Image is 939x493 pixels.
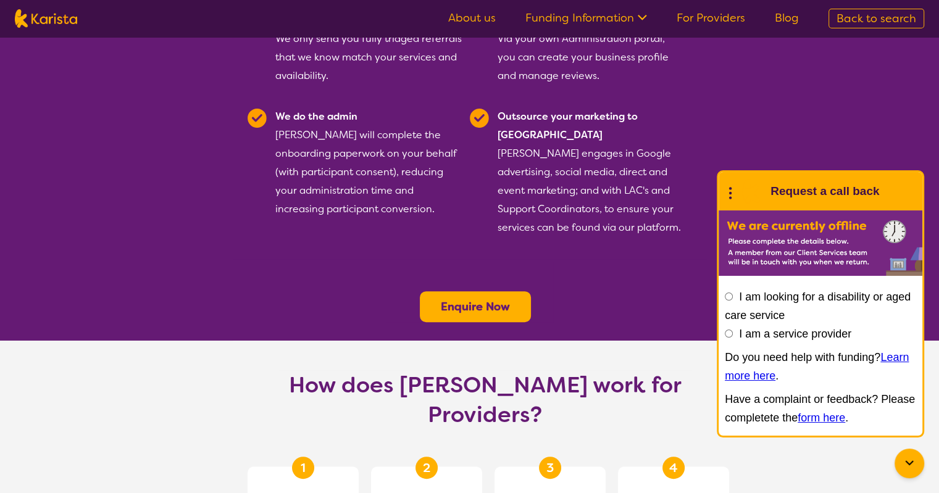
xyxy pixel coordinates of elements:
[248,109,267,128] img: Tick
[770,182,879,201] h1: Request a call back
[15,9,77,28] img: Karista logo
[441,299,510,314] a: Enquire Now
[278,370,692,429] h1: How does [PERSON_NAME] work for Providers?
[725,390,916,427] p: Have a complaint or feedback? Please completete the .
[798,412,845,424] a: form here
[837,11,916,26] span: Back to search
[275,11,462,85] div: We only send you fully triaged referrals that we know match your services and availability.
[539,457,561,479] div: 3
[828,9,924,28] a: Back to search
[275,110,357,123] b: We do the admin
[738,179,763,204] img: Karista
[725,291,911,321] label: I am looking for a disability or aged care service
[498,11,685,85] div: Via your own Administration portal, you can create your business profile and manage reviews.
[677,10,745,25] a: For Providers
[275,107,462,237] div: [PERSON_NAME] will complete the onboarding paperwork on your behalf (with participant consent), r...
[498,110,638,141] b: Outsource your marketing to [GEOGRAPHIC_DATA]
[719,210,922,276] img: Karista offline chat form to request call back
[420,291,531,322] button: Enquire Now
[292,457,314,479] div: 1
[498,107,685,237] div: [PERSON_NAME] engages in Google advertising, social media, direct and event marketing; and with L...
[725,348,916,385] p: Do you need help with funding? .
[775,10,799,25] a: Blog
[448,10,496,25] a: About us
[662,457,685,479] div: 4
[739,328,851,340] label: I am a service provider
[415,457,438,479] div: 2
[525,10,647,25] a: Funding Information
[470,109,489,128] img: Tick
